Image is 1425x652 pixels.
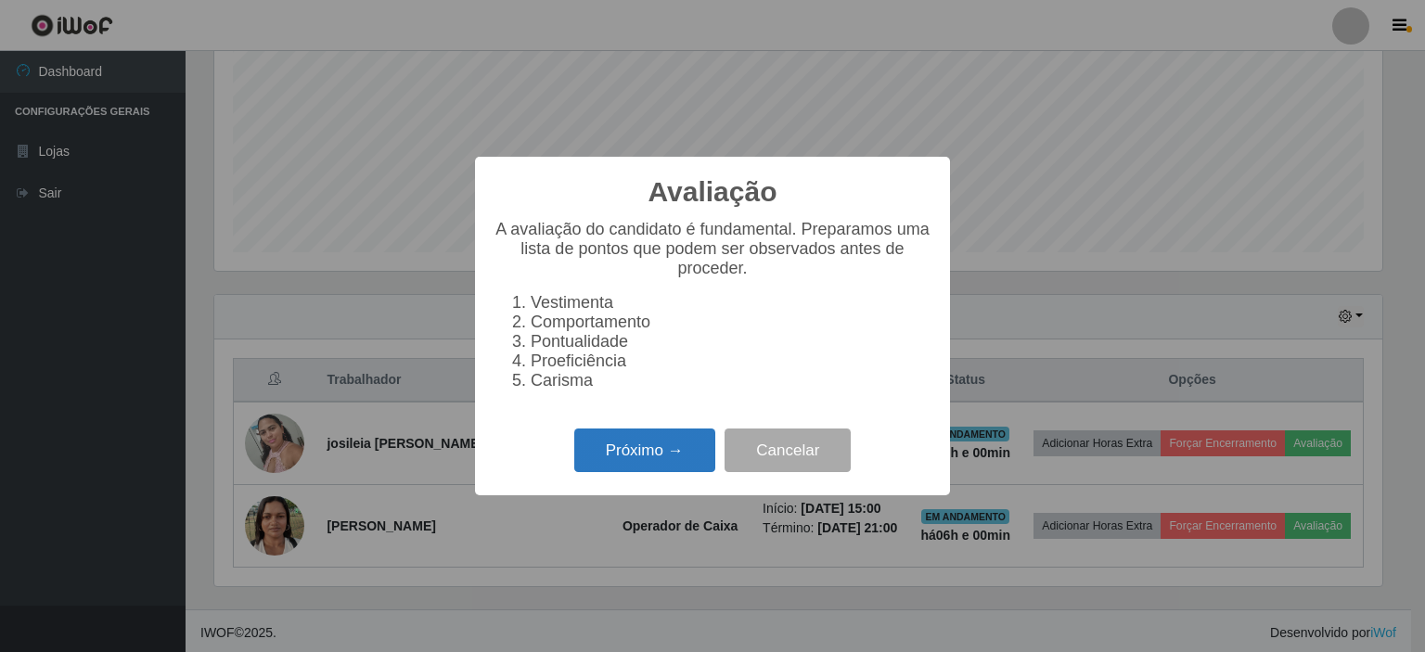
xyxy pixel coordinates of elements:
[531,293,931,313] li: Vestimenta
[531,352,931,371] li: Proeficiência
[494,220,931,278] p: A avaliação do candidato é fundamental. Preparamos uma lista de pontos que podem ser observados a...
[531,313,931,332] li: Comportamento
[574,428,715,472] button: Próximo →
[531,371,931,390] li: Carisma
[648,175,777,209] h2: Avaliação
[725,428,851,472] button: Cancelar
[531,332,931,352] li: Pontualidade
